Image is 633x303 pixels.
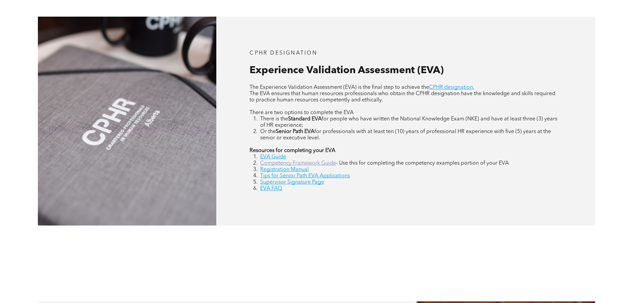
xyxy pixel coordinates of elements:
[250,148,335,153] strong: Resources for completing your EVA
[260,161,336,166] a: Competency Framework Guide
[250,51,317,56] span: CPHR DESIGNATION
[260,167,309,172] a: Registration Manual
[250,91,555,103] span: The EVA ensures that human resources professionals who obtain the CPHR designation have the knowl...
[250,85,429,90] span: The Experience Validation Assessment (EVA) is the final step to achieve the
[250,110,354,115] span: There are two options to complete the EVA
[260,173,350,179] a: Tips for Senior Path EVA Applications
[260,116,288,122] span: There is the
[276,129,314,134] strong: Senior Path EVA
[429,85,474,90] a: CPHR designation.
[260,129,276,134] span: Or the
[260,129,551,141] span: for professionals with at least ten (10) years of professional HR experience with five (5) years ...
[336,161,509,166] span: - Use this for completing the competency examples portion of your EVA
[260,186,282,191] a: EVA FAQ
[250,66,444,76] span: Experience Validation Assessment (EVA)
[260,154,286,160] a: EVA Guide
[260,116,557,128] span: for people who have written the National Knowledge Exam (NKE) and have at least three (3) years o...
[288,116,322,122] strong: Standard EVA
[260,180,324,185] a: Supervisor Signature Page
